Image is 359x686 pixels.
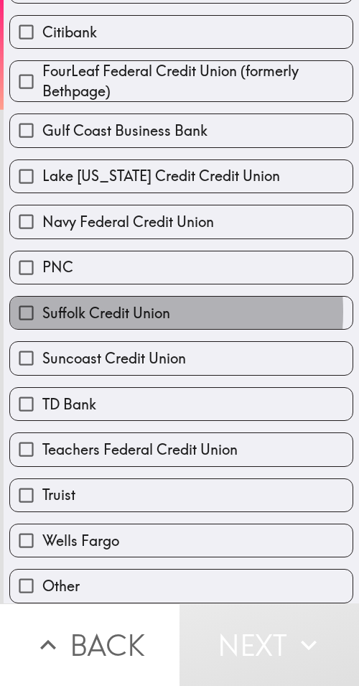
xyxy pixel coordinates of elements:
button: Suffolk Credit Union [10,297,353,329]
button: Gulf Coast Business Bank [10,114,353,147]
span: PNC [42,257,73,277]
button: Navy Federal Credit Union [10,205,353,238]
button: Lake [US_STATE] Credit Credit Union [10,160,353,193]
button: TD Bank [10,388,353,420]
button: PNC [10,251,353,284]
button: Other [10,570,353,602]
span: Truist [42,485,75,505]
span: Other [42,576,80,596]
span: Citibank [42,22,97,42]
span: Suncoast Credit Union [42,348,186,369]
span: TD Bank [42,394,96,414]
span: FourLeaf Federal Credit Union (formerly Bethpage) [42,61,353,101]
button: Wells Fargo [10,524,353,557]
button: Next [179,603,359,686]
button: Suncoast Credit Union [10,342,353,374]
span: Teachers Federal Credit Union [42,440,238,460]
button: FourLeaf Federal Credit Union (formerly Bethpage) [10,61,353,101]
span: Lake [US_STATE] Credit Credit Union [42,166,280,186]
span: Navy Federal Credit Union [42,212,214,232]
span: Gulf Coast Business Bank [42,121,208,141]
button: Teachers Federal Credit Union [10,433,353,465]
button: Citibank [10,16,353,48]
span: Suffolk Credit Union [42,303,170,323]
button: Truist [10,479,353,511]
span: Wells Fargo [42,531,119,551]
